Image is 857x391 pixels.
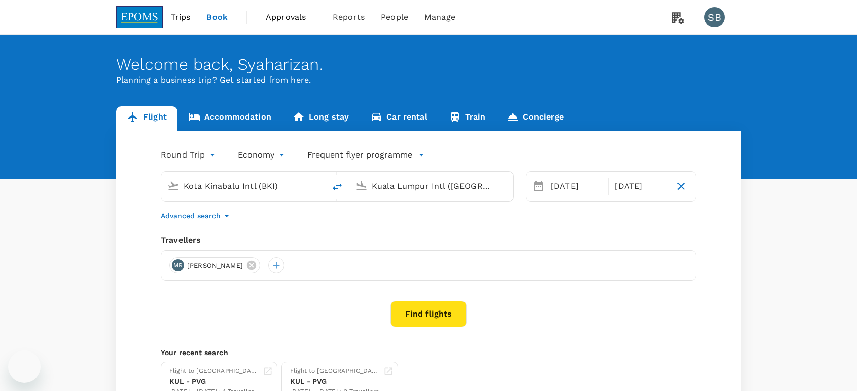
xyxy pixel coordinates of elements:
a: Train [438,106,496,131]
span: [PERSON_NAME] [181,261,249,271]
a: Car rental [360,106,438,131]
div: Flight to [GEOGRAPHIC_DATA] [290,366,379,376]
span: Trips [171,11,191,23]
div: MR[PERSON_NAME] [169,257,260,273]
a: Concierge [496,106,574,131]
iframe: Button to launch messaging window [8,350,41,383]
button: Frequent flyer programme [307,149,424,161]
p: Your recent search [161,347,696,358]
span: Book [206,11,228,23]
span: People [381,11,408,23]
input: Depart from [184,178,304,194]
span: Manage [424,11,455,23]
div: Welcome back , Syaharizan . [116,55,741,74]
button: Open [506,185,508,187]
div: Travellers [161,234,696,246]
a: Accommodation [177,106,282,131]
div: Round Trip [161,147,218,163]
div: MR [172,259,184,271]
a: Flight [116,106,177,131]
button: delete [325,175,349,199]
div: Economy [238,147,287,163]
input: Going to [372,178,492,194]
div: Flight to [GEOGRAPHIC_DATA] [169,366,259,376]
span: Reports [333,11,365,23]
div: SB [704,7,725,27]
p: Frequent flyer programme [307,149,412,161]
img: EPOMS SDN BHD [116,6,163,28]
p: Planning a business trip? Get started from here. [116,74,741,86]
a: Long stay [282,106,360,131]
div: KUL - PVG [290,376,379,387]
button: Advanced search [161,210,233,222]
span: Approvals [266,11,316,23]
div: KUL - PVG [169,376,259,387]
button: Find flights [390,301,467,327]
div: [DATE] [547,176,606,197]
div: [DATE] [611,176,670,197]
button: Open [318,185,320,187]
p: Advanced search [161,211,221,221]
